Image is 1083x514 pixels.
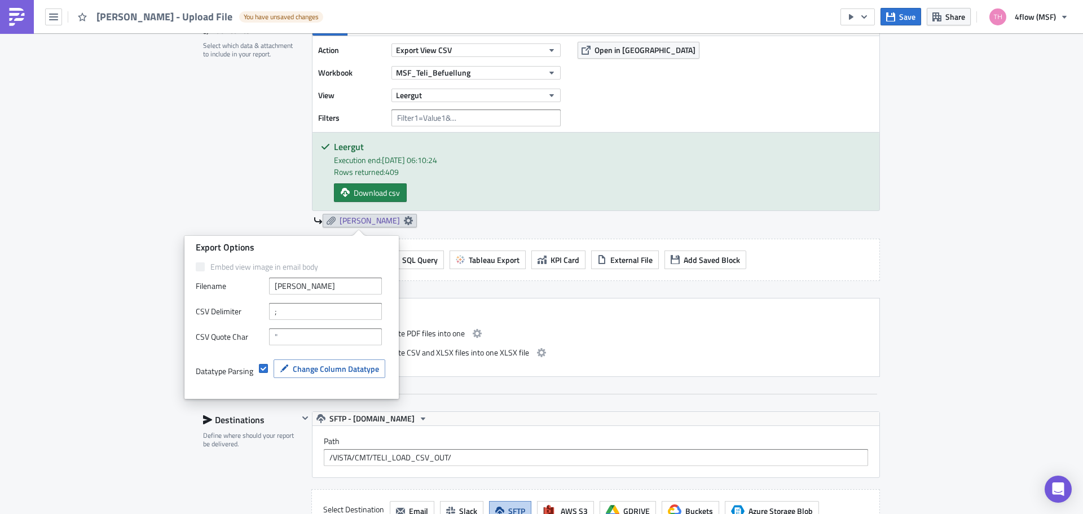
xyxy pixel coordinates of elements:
[334,166,871,178] div: Rows returned: 409
[318,109,386,126] label: Filters
[318,42,386,59] label: Action
[345,327,465,340] span: Combine separate PDF files into one
[469,254,520,266] span: Tableau Export
[203,41,298,59] div: Select which data & attachment to include in your report.
[334,142,871,151] h5: Leergut
[298,411,312,425] button: Hide content
[396,89,422,101] span: Leergut
[334,154,871,166] div: Execution end: [DATE] 06:10:24
[274,359,385,378] button: Change Column Datatype
[684,254,740,266] span: Add Saved Block
[881,8,921,25] button: Save
[391,43,561,57] button: Export View CSV
[196,303,263,320] label: CSV Delimiter
[196,262,388,272] label: Embed view image in email body
[578,42,699,59] button: Open in [GEOGRAPHIC_DATA]
[293,363,379,375] span: Change Column Datatype
[531,251,585,269] button: KPI Card
[318,87,386,104] label: View
[396,44,452,56] span: Export View CSV
[196,278,263,295] label: Filenam﻿e
[354,187,400,199] span: Download csv
[323,310,868,320] label: Additional Options
[334,183,407,202] a: Download csv
[988,7,1007,27] img: Avatar
[595,44,695,56] span: Open in [GEOGRAPHIC_DATA]
[983,5,1075,29] button: 4flow (MSF)
[312,412,432,425] button: SFTP - [DOMAIN_NAME]
[269,303,382,320] input: ,
[927,8,971,25] button: Share
[551,254,579,266] span: KPI Card
[664,251,746,269] button: Add Saved Block
[899,11,915,23] span: Save
[391,66,561,80] button: MSF_Teli_Befuellung
[323,214,417,227] a: [PERSON_NAME]
[383,251,444,269] button: SQL Query
[196,366,253,376] div: Datatype Parsing
[203,411,298,428] div: Destinations
[8,8,26,26] img: PushMetrics
[203,431,298,449] div: Define where should your report be delivered.
[318,64,386,81] label: Workbook
[1045,476,1072,503] div: Open Intercom Messenger
[340,216,400,226] span: [PERSON_NAME]
[96,10,234,23] span: [PERSON_NAME] - Upload File
[329,412,415,425] span: SFTP - [DOMAIN_NAME]
[391,109,561,126] input: Filter1=Value1&...
[391,89,561,102] button: Leergut
[269,278,382,295] input: workbook_name
[345,346,529,359] span: Combine separate CSV and XLSX files into one XLSX file
[269,328,382,345] input: "
[591,251,659,269] button: External File
[402,254,438,266] span: SQL Query
[396,67,470,78] span: MSF_Teli_Befuellung
[450,251,526,269] button: Tableau Export
[196,241,388,253] div: Export Options
[1015,11,1056,23] span: 4flow (MSF)
[945,11,965,23] span: Share
[324,436,868,446] label: Path
[196,328,263,345] label: CSV Quote Char
[244,12,319,21] span: You have unsaved changes
[610,254,653,266] span: External File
